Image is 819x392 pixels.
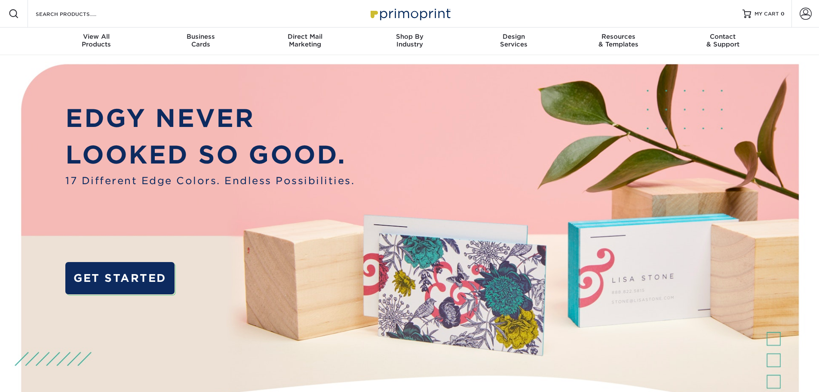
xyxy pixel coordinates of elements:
div: Cards [148,33,253,48]
div: & Templates [566,33,671,48]
div: & Support [671,33,775,48]
span: Business [148,33,253,40]
span: Direct Mail [253,33,357,40]
div: Industry [357,33,462,48]
a: Resources& Templates [566,28,671,55]
a: View AllProducts [44,28,149,55]
span: Contact [671,33,775,40]
img: Primoprint [367,4,453,23]
p: EDGY NEVER [65,100,355,137]
span: Shop By [357,33,462,40]
input: SEARCH PRODUCTS..... [35,9,119,19]
a: BusinessCards [148,28,253,55]
span: 17 Different Edge Colors. Endless Possibilities. [65,173,355,188]
a: DesignServices [462,28,566,55]
span: Resources [566,33,671,40]
p: LOOKED SO GOOD. [65,136,355,173]
span: View All [44,33,149,40]
span: 0 [781,11,785,17]
a: Contact& Support [671,28,775,55]
a: Shop ByIndustry [357,28,462,55]
div: Services [462,33,566,48]
div: Marketing [253,33,357,48]
a: GET STARTED [65,262,174,294]
span: MY CART [755,10,779,18]
a: Direct MailMarketing [253,28,357,55]
span: Design [462,33,566,40]
div: Products [44,33,149,48]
